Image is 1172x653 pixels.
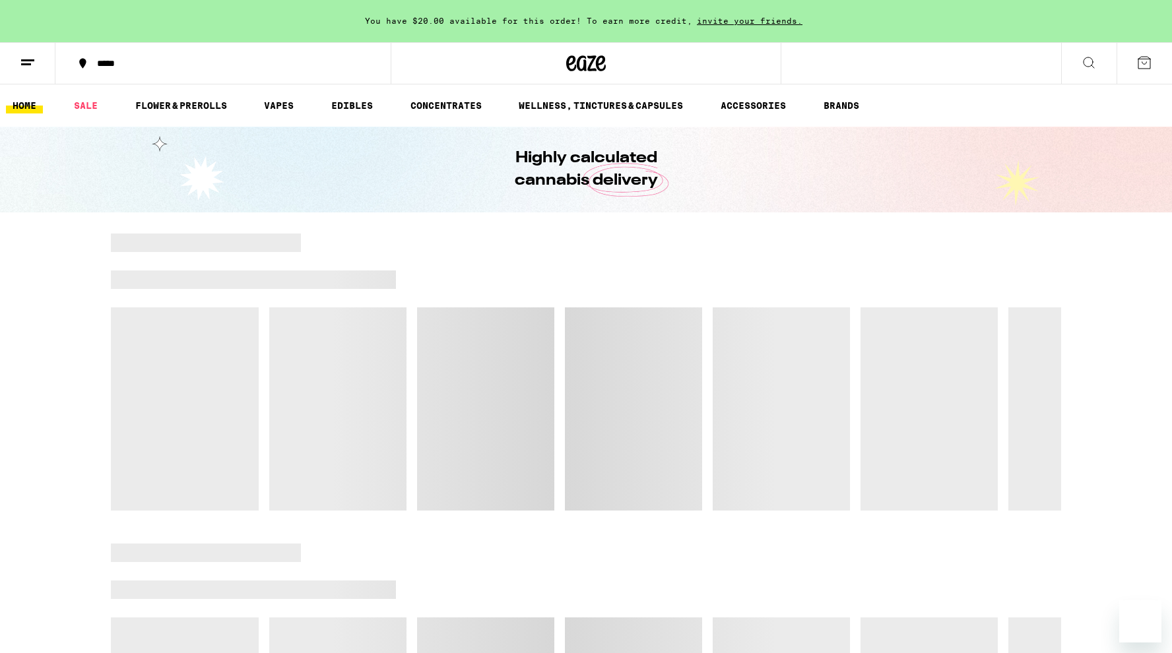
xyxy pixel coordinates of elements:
[477,147,695,192] h1: Highly calculated cannabis delivery
[817,98,866,113] a: BRANDS
[512,98,690,113] a: WELLNESS, TINCTURES & CAPSULES
[404,98,488,113] a: CONCENTRATES
[325,98,379,113] a: EDIBLES
[67,98,104,113] a: SALE
[692,16,807,25] span: invite your friends.
[129,98,234,113] a: FLOWER & PREROLLS
[6,98,43,113] a: HOME
[365,16,692,25] span: You have $20.00 available for this order! To earn more credit,
[714,98,793,113] a: ACCESSORIES
[1119,600,1161,642] iframe: Button to launch messaging window
[257,98,300,113] a: VAPES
